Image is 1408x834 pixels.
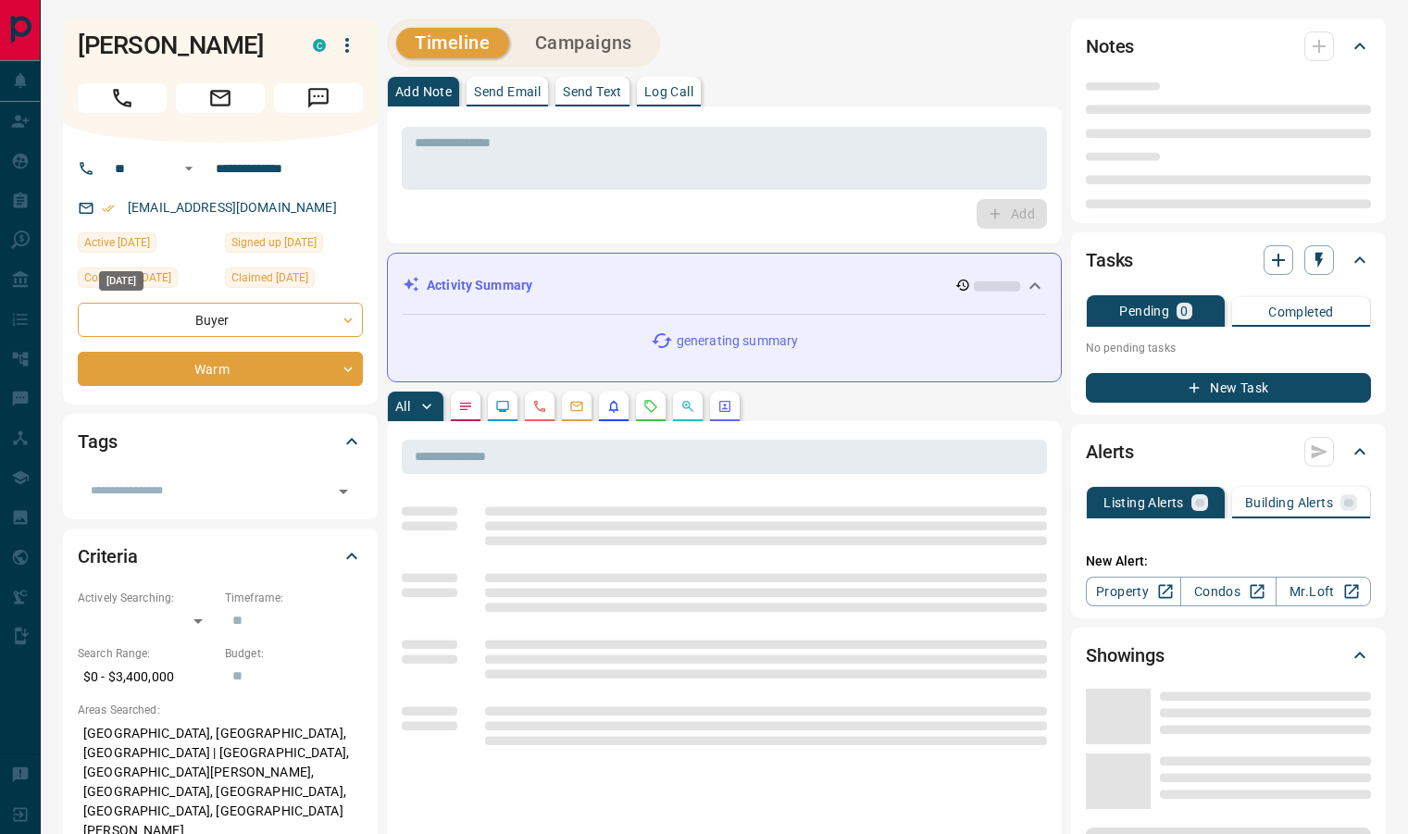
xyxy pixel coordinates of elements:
[1086,429,1371,474] div: Alerts
[225,232,363,258] div: Sat Oct 14 2023
[78,662,216,692] p: $0 - $3,400,000
[680,399,695,414] svg: Opportunities
[563,85,622,98] p: Send Text
[78,534,363,579] div: Criteria
[1086,245,1133,275] h2: Tasks
[1086,24,1371,68] div: Notes
[1103,496,1184,509] p: Listing Alerts
[225,590,363,606] p: Timeframe:
[330,479,356,504] button: Open
[1086,334,1371,362] p: No pending tasks
[84,268,171,287] span: Contacted [DATE]
[78,352,363,386] div: Warm
[474,85,541,98] p: Send Email
[395,400,410,413] p: All
[1119,305,1169,317] p: Pending
[532,399,547,414] svg: Calls
[78,83,167,113] span: Call
[84,233,150,252] span: Active [DATE]
[78,419,363,464] div: Tags
[495,399,510,414] svg: Lead Browsing Activity
[458,399,473,414] svg: Notes
[99,271,143,291] div: [DATE]
[606,399,621,414] svg: Listing Alerts
[1276,577,1371,606] a: Mr.Loft
[1180,577,1276,606] a: Condos
[403,268,1046,303] div: Activity Summary
[78,232,216,258] div: Wed Aug 13 2025
[231,268,308,287] span: Claimed [DATE]
[395,85,452,98] p: Add Note
[1086,552,1371,571] p: New Alert:
[1086,633,1371,678] div: Showings
[1086,238,1371,282] div: Tasks
[78,31,285,60] h1: [PERSON_NAME]
[1180,305,1188,317] p: 0
[78,645,216,662] p: Search Range:
[643,399,658,414] svg: Requests
[677,331,798,351] p: generating summary
[1086,641,1165,670] h2: Showings
[78,702,363,718] p: Areas Searched:
[517,28,651,58] button: Campaigns
[717,399,732,414] svg: Agent Actions
[78,303,363,337] div: Buyer
[1086,437,1134,467] h2: Alerts
[78,427,117,456] h2: Tags
[178,157,200,180] button: Open
[1245,496,1333,509] p: Building Alerts
[427,276,532,295] p: Activity Summary
[1086,31,1134,61] h2: Notes
[225,268,363,293] div: Thu Mar 27 2025
[1268,305,1334,318] p: Completed
[396,28,509,58] button: Timeline
[128,200,337,215] a: [EMAIL_ADDRESS][DOMAIN_NAME]
[231,233,317,252] span: Signed up [DATE]
[78,590,216,606] p: Actively Searching:
[569,399,584,414] svg: Emails
[78,268,216,293] div: Wed Apr 02 2025
[102,202,115,215] svg: Email Verified
[274,83,363,113] span: Message
[225,645,363,662] p: Budget:
[1086,373,1371,403] button: New Task
[1086,577,1181,606] a: Property
[176,83,265,113] span: Email
[78,541,138,571] h2: Criteria
[644,85,693,98] p: Log Call
[313,39,326,52] div: condos.ca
